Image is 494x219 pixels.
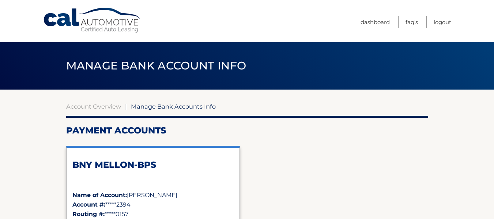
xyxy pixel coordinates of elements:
[131,103,216,110] span: Manage Bank Accounts Info
[72,211,105,218] strong: Routing #:
[406,16,418,28] a: FAQ's
[434,16,451,28] a: Logout
[66,125,428,136] h2: Payment Accounts
[72,201,105,208] strong: Account #:
[66,103,121,110] a: Account Overview
[66,59,246,72] span: Manage Bank Account Info
[72,192,127,199] strong: Name of Account:
[361,16,390,28] a: Dashboard
[43,7,142,33] a: Cal Automotive
[72,159,234,170] h2: BNY MELLON-BPS
[127,192,177,199] span: [PERSON_NAME]
[125,103,127,110] span: |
